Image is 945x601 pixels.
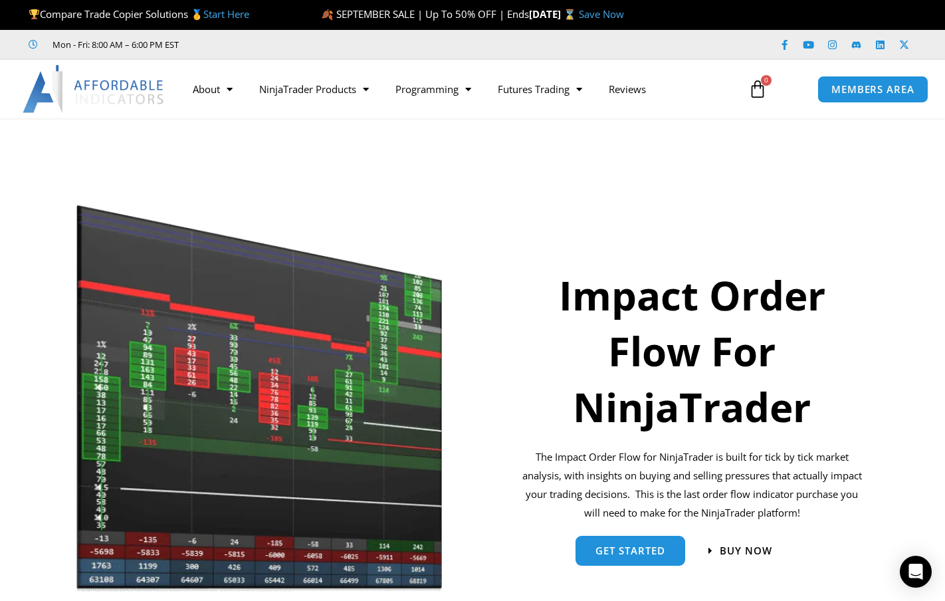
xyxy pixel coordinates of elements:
nav: Menu [179,74,737,104]
a: Save Now [579,7,624,21]
a: MEMBERS AREA [817,76,928,103]
a: Programming [382,74,484,104]
a: Buy now [708,546,772,556]
h1: Impact Order Flow For NinjaTrader [520,267,865,435]
span: Compare Trade Copier Solutions 🥇 [29,7,249,21]
p: The Impact Order Flow for NinjaTrader is built for tick by tick market analysis, with insights on... [520,448,865,522]
strong: [DATE] ⌛ [529,7,579,21]
a: Reviews [595,74,659,104]
div: Open Intercom Messenger [900,556,932,588]
img: 🏆 [29,9,39,19]
a: Futures Trading [484,74,595,104]
a: 0 [728,70,787,108]
span: 🍂 SEPTEMBER SALE | Up To 50% OFF | Ends [321,7,529,21]
span: get started [595,546,665,556]
a: NinjaTrader Products [246,74,382,104]
a: About [179,74,246,104]
a: Start Here [203,7,249,21]
img: LogoAI | Affordable Indicators – NinjaTrader [23,65,165,113]
span: 0 [761,75,772,86]
span: Mon - Fri: 8:00 AM – 6:00 PM EST [49,37,179,53]
img: Orderflow | Affordable Indicators – NinjaTrader [76,201,445,595]
iframe: Customer reviews powered by Trustpilot [197,38,397,51]
span: Buy now [720,546,772,556]
span: MEMBERS AREA [831,84,914,94]
a: get started [576,536,685,566]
